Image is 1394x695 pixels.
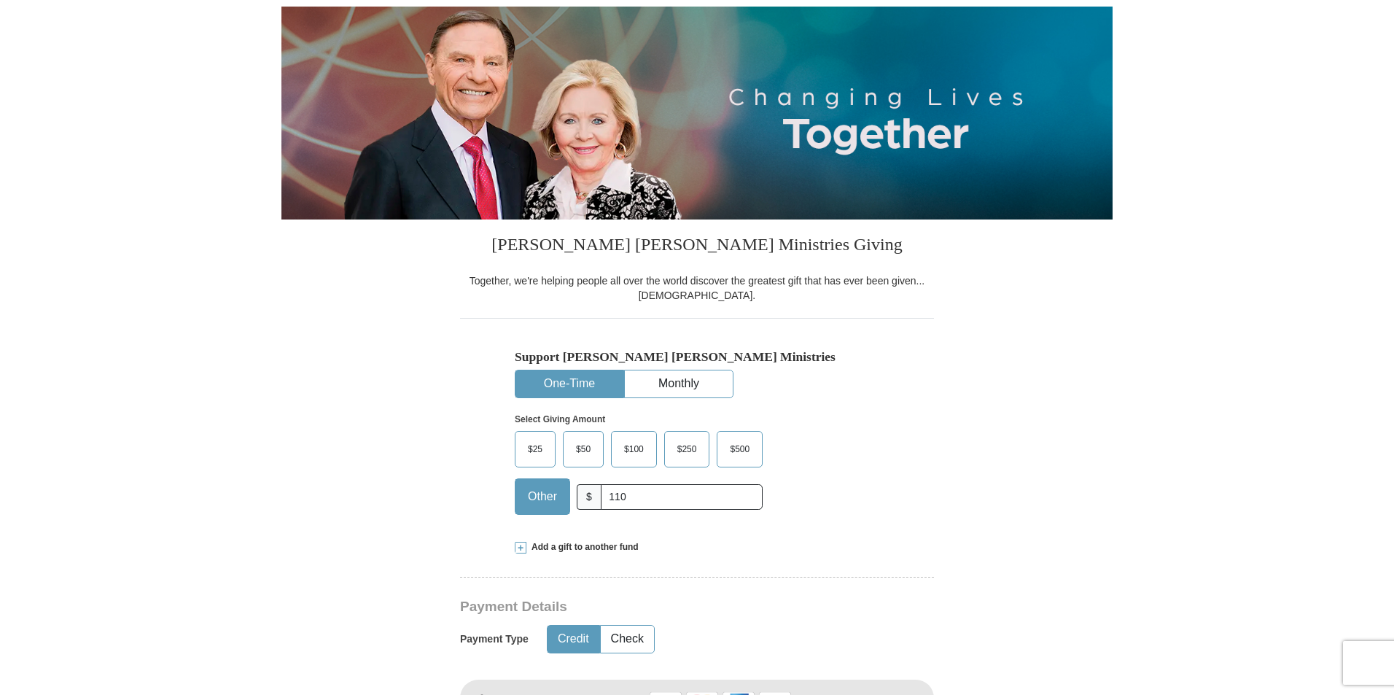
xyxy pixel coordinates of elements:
[670,438,704,460] span: $250
[521,486,564,508] span: Other
[601,626,654,653] button: Check
[625,370,733,397] button: Monthly
[526,541,639,554] span: Add a gift to another fund
[460,633,529,645] h5: Payment Type
[548,626,599,653] button: Credit
[515,370,623,397] button: One-Time
[460,273,934,303] div: Together, we're helping people all over the world discover the greatest gift that has ever been g...
[460,599,832,616] h3: Payment Details
[601,484,763,510] input: Other Amount
[515,414,605,424] strong: Select Giving Amount
[515,349,879,365] h5: Support [PERSON_NAME] [PERSON_NAME] Ministries
[460,220,934,273] h3: [PERSON_NAME] [PERSON_NAME] Ministries Giving
[723,438,757,460] span: $500
[577,484,601,510] span: $
[521,438,550,460] span: $25
[569,438,598,460] span: $50
[617,438,651,460] span: $100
